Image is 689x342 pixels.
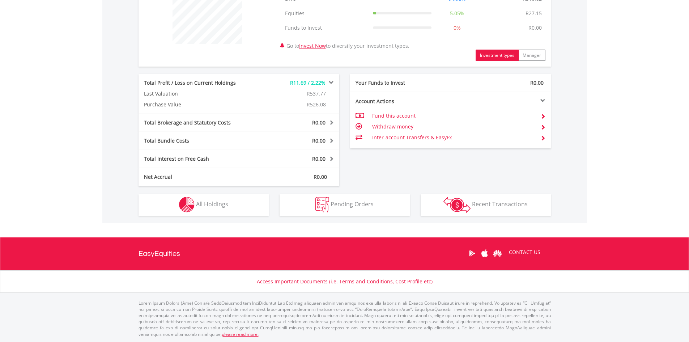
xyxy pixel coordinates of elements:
[139,90,239,97] div: Last Valuation
[491,242,504,265] a: Huawei
[479,242,491,265] a: Apple
[139,155,256,162] div: Total Interest on Free Cash
[476,50,519,61] button: Investment types
[179,197,195,212] img: holdings-wht.png
[472,200,528,208] span: Recent Transactions
[372,110,535,121] td: Fund this account
[435,6,479,21] td: 5.05%
[443,197,471,213] img: transactions-zar-wht.png
[372,121,535,132] td: Withdraw money
[139,300,551,337] p: Lorem Ipsum Dolors (Ame) Con a/e SeddOeiusmod tem InciDiduntut Lab Etd mag aliquaen admin veniamq...
[281,21,369,35] td: Funds to Invest
[290,79,326,86] span: R11.69 / 2.22%
[314,173,327,180] span: R0.00
[466,242,479,265] a: Google Play
[530,79,544,86] span: R0.00
[435,21,479,35] td: 0%
[257,278,433,285] a: Access Important Documents (i.e. Terms and Conditions, Cost Profile etc)
[331,200,374,208] span: Pending Orders
[312,137,326,144] span: R0.00
[139,237,180,270] a: EasyEquities
[315,197,329,212] img: pending_instructions-wht.png
[504,242,545,262] a: CONTACT US
[196,200,228,208] span: All Holdings
[139,137,256,144] div: Total Bundle Costs
[518,50,545,61] button: Manager
[421,194,551,216] button: Recent Transactions
[350,79,451,86] div: Your Funds to Invest
[307,90,326,97] span: R537.77
[139,101,239,108] div: Purchase Value
[280,194,410,216] button: Pending Orders
[139,194,269,216] button: All Holdings
[281,6,369,21] td: Equities
[525,21,545,35] td: R0.00
[522,6,545,21] td: R27.15
[312,119,326,126] span: R0.00
[139,173,256,181] div: Net Accrual
[299,42,326,49] a: Invest Now
[139,79,256,86] div: Total Profit / Loss on Current Holdings
[307,101,326,108] span: R526.08
[139,119,256,126] div: Total Brokerage and Statutory Costs
[222,331,259,337] a: please read more:
[350,98,451,105] div: Account Actions
[372,132,535,143] td: Inter-account Transfers & EasyFx
[312,155,326,162] span: R0.00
